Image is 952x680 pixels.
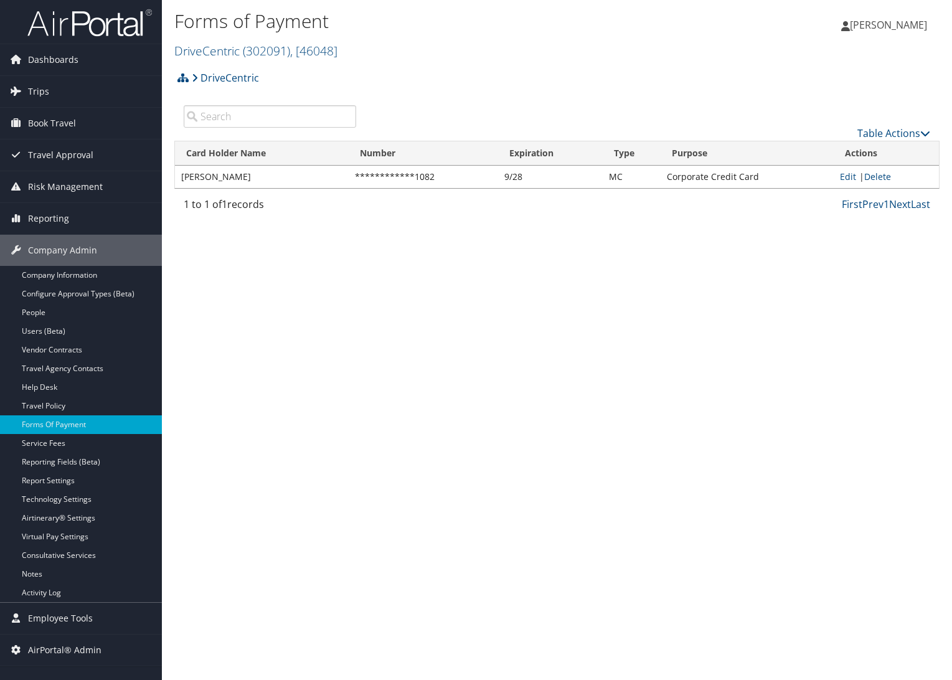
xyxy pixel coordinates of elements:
[661,141,834,166] th: Purpose: activate to sort column ascending
[222,197,227,211] span: 1
[192,65,259,90] a: DriveCentric
[889,197,911,211] a: Next
[864,171,891,182] a: Delete
[840,171,856,182] a: Edit
[184,197,356,218] div: 1 to 1 of records
[603,166,661,188] td: MC
[174,42,337,59] a: DriveCentric
[834,141,939,166] th: Actions
[884,197,889,211] a: 1
[498,141,603,166] th: Expiration: activate to sort column ascending
[28,108,76,139] span: Book Travel
[911,197,930,211] a: Last
[28,603,93,634] span: Employee Tools
[28,76,49,107] span: Trips
[27,8,152,37] img: airportal-logo.png
[184,105,356,128] input: Search
[349,141,497,166] th: Number
[850,18,927,32] span: [PERSON_NAME]
[28,139,93,171] span: Travel Approval
[28,203,69,234] span: Reporting
[175,141,349,166] th: Card Holder Name
[842,197,862,211] a: First
[862,197,884,211] a: Prev
[834,166,939,188] td: |
[28,44,78,75] span: Dashboards
[174,8,684,34] h1: Forms of Payment
[857,126,930,140] a: Table Actions
[290,42,337,59] span: , [ 46048 ]
[661,166,834,188] td: Corporate Credit Card
[28,235,97,266] span: Company Admin
[28,635,101,666] span: AirPortal® Admin
[175,166,349,188] td: [PERSON_NAME]
[603,141,661,166] th: Type
[841,6,940,44] a: [PERSON_NAME]
[243,42,290,59] span: ( 302091 )
[28,171,103,202] span: Risk Management
[498,166,603,188] td: 9/28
